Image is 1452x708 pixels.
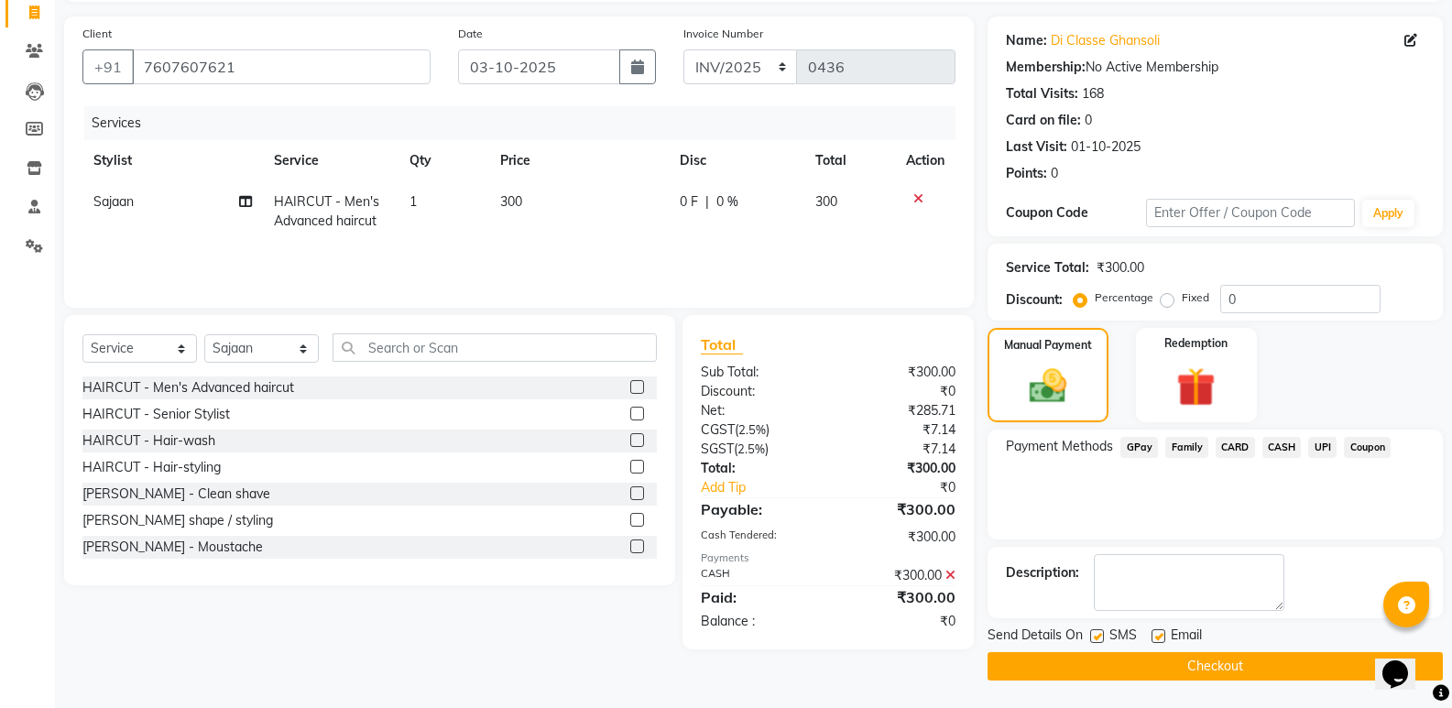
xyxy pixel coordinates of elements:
[669,140,804,181] th: Disc
[828,612,969,631] div: ₹0
[687,478,852,497] a: Add Tip
[82,431,215,451] div: HAIRCUT - Hair-wash
[500,193,522,210] span: 300
[687,401,828,420] div: Net:
[1164,363,1228,411] img: _gift.svg
[687,498,828,520] div: Payable:
[1362,200,1414,227] button: Apply
[1164,335,1228,352] label: Redemption
[680,192,698,212] span: 0 F
[82,49,134,84] button: +91
[687,528,828,547] div: Cash Tendered:
[1109,626,1137,648] span: SMS
[1004,337,1092,354] label: Manual Payment
[828,459,969,478] div: ₹300.00
[1006,437,1113,456] span: Payment Methods
[716,192,738,212] span: 0 %
[274,193,379,229] span: HAIRCUT - Men's Advanced haircut
[458,26,483,42] label: Date
[1006,58,1425,77] div: No Active Membership
[82,458,221,477] div: HAIRCUT - Hair-styling
[1146,199,1355,227] input: Enter Offer / Coupon Code
[1006,203,1145,223] div: Coupon Code
[815,193,837,210] span: 300
[1344,437,1391,458] span: Coupon
[988,652,1443,681] button: Checkout
[1006,137,1067,157] div: Last Visit:
[1006,164,1047,183] div: Points:
[828,586,969,608] div: ₹300.00
[828,363,969,382] div: ₹300.00
[804,140,895,181] th: Total
[82,511,273,530] div: [PERSON_NAME] shape / styling
[852,478,969,497] div: ₹0
[687,586,828,608] div: Paid:
[1051,164,1058,183] div: 0
[263,140,398,181] th: Service
[1165,437,1208,458] span: Family
[1216,437,1255,458] span: CARD
[701,335,743,354] span: Total
[687,420,828,440] div: ( )
[738,422,766,437] span: 2.5%
[82,485,270,504] div: [PERSON_NAME] - Clean shave
[705,192,709,212] span: |
[828,382,969,401] div: ₹0
[737,441,765,456] span: 2.5%
[93,193,134,210] span: Sajaan
[1085,111,1092,130] div: 0
[1006,258,1089,278] div: Service Total:
[1182,289,1209,306] label: Fixed
[1375,635,1434,690] iframe: chat widget
[1006,31,1047,50] div: Name:
[701,421,735,438] span: CGST
[1018,365,1078,408] img: _cash.svg
[333,333,657,362] input: Search or Scan
[82,140,263,181] th: Stylist
[1006,290,1063,310] div: Discount:
[1071,137,1141,157] div: 01-10-2025
[828,420,969,440] div: ₹7.14
[1171,626,1202,648] span: Email
[84,106,969,140] div: Services
[1120,437,1158,458] span: GPay
[828,528,969,547] div: ₹300.00
[398,140,489,181] th: Qty
[1308,437,1337,458] span: UPI
[1095,289,1153,306] label: Percentage
[1006,58,1086,77] div: Membership:
[687,566,828,585] div: CASH
[701,441,734,457] span: SGST
[489,140,670,181] th: Price
[1006,563,1079,583] div: Description:
[828,566,969,585] div: ₹300.00
[687,612,828,631] div: Balance :
[82,538,263,557] div: [PERSON_NAME] - Moustache
[687,459,828,478] div: Total:
[82,378,294,398] div: HAIRCUT - Men's Advanced haircut
[683,26,763,42] label: Invoice Number
[895,140,955,181] th: Action
[828,401,969,420] div: ₹285.71
[82,26,112,42] label: Client
[1006,111,1081,130] div: Card on file:
[1262,437,1302,458] span: CASH
[1082,84,1104,103] div: 168
[687,440,828,459] div: ( )
[828,498,969,520] div: ₹300.00
[701,550,955,566] div: Payments
[1051,31,1160,50] a: Di Classe Ghansoli
[687,363,828,382] div: Sub Total:
[687,382,828,401] div: Discount:
[1097,258,1144,278] div: ₹300.00
[82,405,230,424] div: HAIRCUT - Senior Stylist
[1006,84,1078,103] div: Total Visits:
[988,626,1083,648] span: Send Details On
[828,440,969,459] div: ₹7.14
[409,193,417,210] span: 1
[132,49,431,84] input: Search by Name/Mobile/Email/Code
